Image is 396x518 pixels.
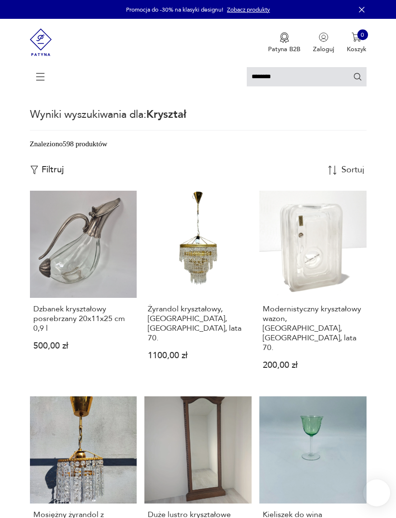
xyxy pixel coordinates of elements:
[313,45,334,54] p: Zaloguj
[30,166,39,174] img: Ikonka filtrowania
[328,166,337,175] img: Sort Icon
[280,32,289,43] img: Ikona medalu
[148,304,248,343] h3: Żyrandol kryształowy, [GEOGRAPHIC_DATA], [GEOGRAPHIC_DATA], lata 70.
[352,32,361,42] img: Ikona koszyka
[341,166,366,174] div: Sortuj według daty dodania
[347,45,367,54] p: Koszyk
[30,165,64,175] button: Filtruj
[259,191,367,384] a: Modernistyczny kryształowy wazon, Noritake, Japonia, lata 70.Modernistyczny kryształowy wazon, [G...
[33,343,133,350] p: 500,00 zł
[30,19,52,66] img: Patyna - sklep z meblami i dekoracjami vintage
[30,107,367,130] p: Wyniki wyszukiwania dla:
[148,352,248,360] p: 1100,00 zł
[347,32,367,54] button: 0Koszyk
[268,32,300,54] a: Ikona medaluPatyna B2B
[313,32,334,54] button: Zaloguj
[268,45,300,54] p: Patyna B2B
[126,6,223,14] p: Promocja do -30% na klasyki designu!
[33,304,133,333] h3: Dzbanek kryształowy posrebrzany 20x11x25 cm 0,9 l
[146,107,186,122] span: Kryształ
[30,139,108,149] div: Znaleziono 598 produktów
[319,32,328,42] img: Ikonka użytkownika
[353,72,362,81] button: Szukaj
[357,29,368,40] div: 0
[227,6,270,14] a: Zobacz produkty
[268,32,300,54] button: Patyna B2B
[363,479,390,506] iframe: Smartsupp widget button
[263,304,363,352] h3: Modernistyczny kryształowy wazon, [GEOGRAPHIC_DATA], [GEOGRAPHIC_DATA], lata 70.
[144,191,252,384] a: Żyrandol kryształowy, Železnobrodské Sklo, Czechosłowacja, lata 70.Żyrandol kryształowy, [GEOGRAP...
[263,362,363,369] p: 200,00 zł
[30,191,137,384] a: Dzbanek kryształowy posrebrzany 20x11x25 cm 0,9 lDzbanek kryształowy posrebrzany 20x11x25 cm 0,9 ...
[42,165,64,175] p: Filtruj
